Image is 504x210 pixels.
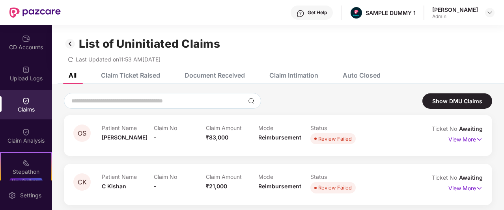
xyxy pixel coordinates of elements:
p: View More [448,182,483,193]
img: svg+xml;base64,PHN2ZyBpZD0iRHJvcGRvd24tMzJ4MzIiIHhtbG5zPSJodHRwOi8vd3d3LnczLm9yZy8yMDAwL3N2ZyIgd2... [487,9,493,16]
span: - [154,183,157,190]
div: New Challenge [9,178,43,184]
p: Claim Amount [206,125,258,131]
img: svg+xml;base64,PHN2ZyBpZD0iVXBsb2FkX0xvZ3MiIGRhdGEtbmFtZT0iVXBsb2FkIExvZ3MiIHhtbG5zPSJodHRwOi8vd3... [22,66,30,74]
span: Reimbursement [258,134,301,141]
span: - [154,134,157,141]
span: ₹21,000 [206,183,227,190]
p: Mode [258,125,310,131]
img: svg+xml;base64,PHN2ZyBpZD0iQ2xhaW0iIHhtbG5zPSJodHRwOi8vd3d3LnczLm9yZy8yMDAwL3N2ZyIgd2lkdGg9IjIwIi... [22,128,30,136]
div: Claim Ticket Raised [101,71,160,79]
div: SAMPLE DUMMY 1 [366,9,416,17]
span: OS [78,130,86,137]
p: Patient Name [102,125,154,131]
p: Claim No [154,173,206,180]
div: Review Failed [318,184,352,191]
span: [PERSON_NAME] [102,134,147,141]
img: svg+xml;base64,PHN2ZyBpZD0iQ0RfQWNjb3VudHMiIGRhdGEtbmFtZT0iQ0QgQWNjb3VudHMiIHhtbG5zPSJodHRwOi8vd3... [22,35,30,43]
span: Ticket No [432,125,459,132]
div: Stepathon [1,168,51,176]
p: Status [310,125,362,131]
p: View More [448,133,483,144]
p: Status [310,173,362,180]
div: Show DMU Claims [422,93,492,109]
span: redo [68,56,73,63]
div: [PERSON_NAME] [432,6,478,13]
div: Auto Closed [343,71,381,79]
img: svg+xml;base64,PHN2ZyB4bWxucz0iaHR0cDovL3d3dy53My5vcmcvMjAwMC9zdmciIHdpZHRoPSIxNyIgaGVpZ2h0PSIxNy... [476,135,483,144]
p: Claim Amount [206,173,258,180]
img: Pazcare_Alternative_logo-01-01.png [351,7,362,19]
img: New Pazcare Logo [9,7,61,18]
div: Claim Intimation [269,71,318,79]
h1: List of Uninitiated Claims [79,37,220,50]
span: Reimbursement [258,183,301,190]
div: Settings [18,191,44,199]
img: svg+xml;base64,PHN2ZyB4bWxucz0iaHR0cDovL3d3dy53My5vcmcvMjAwMC9zdmciIHdpZHRoPSIyMSIgaGVpZ2h0PSIyMC... [22,159,30,167]
span: Awaiting [459,174,483,181]
span: Awaiting [459,125,483,132]
div: Review Failed [318,135,352,143]
p: Claim No [154,125,206,131]
img: svg+xml;base64,PHN2ZyBpZD0iU2VhcmNoLTMyeDMyIiB4bWxucz0iaHR0cDovL3d3dy53My5vcmcvMjAwMC9zdmciIHdpZH... [248,98,254,104]
img: svg+xml;base64,PHN2ZyBpZD0iU2V0dGluZy0yMHgyMCIgeG1sbnM9Imh0dHA6Ly93d3cudzMub3JnLzIwMDAvc3ZnIiB3aW... [8,191,16,199]
div: Admin [432,13,478,20]
p: Patient Name [102,173,154,180]
img: svg+xml;base64,PHN2ZyBpZD0iQ2xhaW0iIHhtbG5zPSJodHRwOi8vd3d3LnczLm9yZy8yMDAwL3N2ZyIgd2lkdGg9IjIwIi... [22,97,30,105]
span: ₹83,000 [206,134,228,141]
div: Document Received [185,71,245,79]
img: svg+xml;base64,PHN2ZyB3aWR0aD0iMzIiIGhlaWdodD0iMzIiIHZpZXdCb3g9IjAgMCAzMiAzMiIgZmlsbD0ibm9uZSIgeG... [64,37,77,50]
img: svg+xml;base64,PHN2ZyBpZD0iSGVscC0zMngzMiIgeG1sbnM9Imh0dHA6Ly93d3cudzMub3JnLzIwMDAvc3ZnIiB3aWR0aD... [297,9,304,17]
span: Ticket No [432,174,459,181]
span: Last Updated on 11:53 AM[DATE] [76,56,161,63]
img: svg+xml;base64,PHN2ZyB4bWxucz0iaHR0cDovL3d3dy53My5vcmcvMjAwMC9zdmciIHdpZHRoPSIxNyIgaGVpZ2h0PSIxNy... [476,184,483,193]
span: CK [78,179,87,186]
span: C Kishan [102,183,126,190]
p: Mode [258,173,310,180]
div: Get Help [308,9,327,16]
div: All [69,71,77,79]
